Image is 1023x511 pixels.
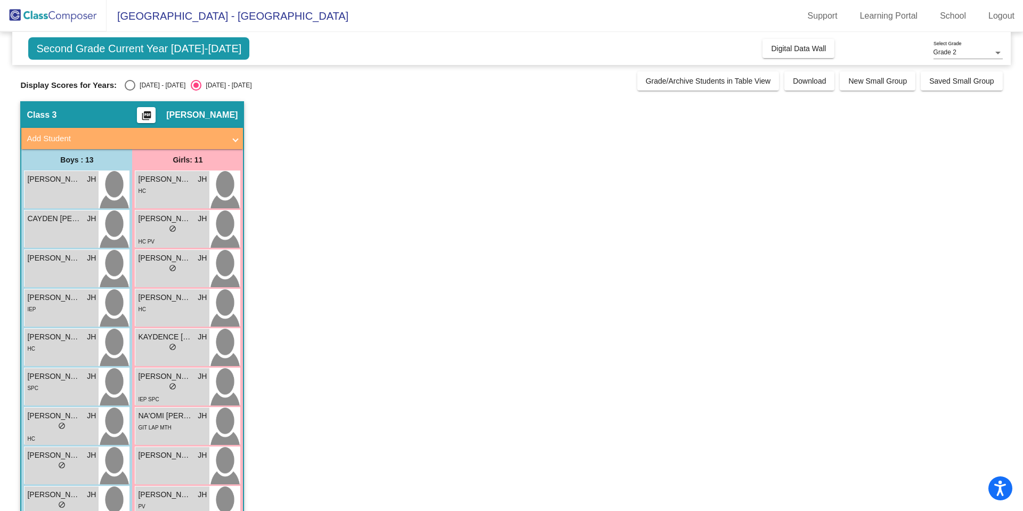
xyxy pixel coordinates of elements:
span: do_not_disturb_alt [58,461,66,469]
span: [PERSON_NAME] [27,331,80,343]
mat-icon: picture_as_pdf [140,110,153,125]
mat-radio-group: Select an option [125,80,251,91]
span: JH [87,371,96,382]
a: Logout [980,7,1023,25]
span: HC [27,346,35,352]
button: Grade/Archive Students in Table View [637,71,780,91]
span: HC [27,436,35,442]
span: JH [198,174,207,185]
button: New Small Group [840,71,915,91]
span: do_not_disturb_alt [169,343,176,351]
span: Grade/Archive Students in Table View [646,77,771,85]
span: [PERSON_NAME] [138,489,191,500]
span: Second Grade Current Year [DATE]-[DATE] [28,37,249,60]
a: School [931,7,975,25]
button: Digital Data Wall [762,39,834,58]
span: JH [198,292,207,303]
span: [PERSON_NAME] [138,253,191,264]
button: Download [784,71,834,91]
span: [PERSON_NAME] [27,174,80,185]
span: [PERSON_NAME] [138,371,191,382]
span: [PERSON_NAME] [27,489,80,500]
span: JH [198,213,207,224]
span: do_not_disturb_alt [58,422,66,429]
span: JH [87,253,96,264]
a: Learning Portal [851,7,927,25]
div: Girls: 11 [132,149,243,171]
span: CAYDEN [PERSON_NAME] [27,213,80,224]
span: HC [138,188,145,194]
span: JH [198,331,207,343]
button: Print Students Details [137,107,156,123]
span: [PERSON_NAME] [27,450,80,461]
span: [PERSON_NAME] [27,253,80,264]
span: do_not_disturb_alt [169,383,176,390]
span: GIT LAP MTH [138,425,171,431]
div: [DATE] - [DATE] [135,80,185,90]
a: Support [799,7,846,25]
span: [PERSON_NAME] [166,110,238,120]
span: JH [87,331,96,343]
span: JH [87,292,96,303]
span: Digital Data Wall [771,44,826,53]
button: Saved Small Group [921,71,1002,91]
div: Boys : 13 [21,149,132,171]
span: Download [793,77,826,85]
span: JH [198,489,207,500]
span: [PERSON_NAME] [138,450,191,461]
span: Display Scores for Years: [20,80,117,90]
span: [PERSON_NAME] [27,410,80,421]
span: [PERSON_NAME] [27,292,80,303]
mat-expansion-panel-header: Add Student [21,128,243,149]
span: [GEOGRAPHIC_DATA] - [GEOGRAPHIC_DATA] [107,7,348,25]
span: New Small Group [848,77,907,85]
span: [PERSON_NAME] [138,174,191,185]
span: JH [87,410,96,421]
span: JH [87,174,96,185]
span: NA'OMI [PERSON_NAME] [138,410,191,421]
span: PV [138,504,145,509]
span: do_not_disturb_alt [58,501,66,508]
span: HC [138,306,145,312]
span: [PERSON_NAME] [138,213,191,224]
span: SPC [27,385,38,391]
span: JH [198,410,207,421]
span: HC PV [138,239,155,245]
mat-panel-title: Add Student [27,133,225,145]
span: JH [198,450,207,461]
span: [PERSON_NAME] [27,371,80,382]
span: IEP SPC [138,396,159,402]
span: [PERSON_NAME] [138,292,191,303]
span: do_not_disturb_alt [169,264,176,272]
span: JH [87,213,96,224]
span: KAYDENCE [PERSON_NAME] [138,331,191,343]
span: do_not_disturb_alt [169,225,176,232]
span: Grade 2 [933,48,956,56]
div: [DATE] - [DATE] [201,80,251,90]
span: JH [87,450,96,461]
span: Saved Small Group [929,77,994,85]
span: JH [198,371,207,382]
span: JH [87,489,96,500]
span: Class 3 [27,110,56,120]
span: JH [198,253,207,264]
span: IEP [27,306,36,312]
